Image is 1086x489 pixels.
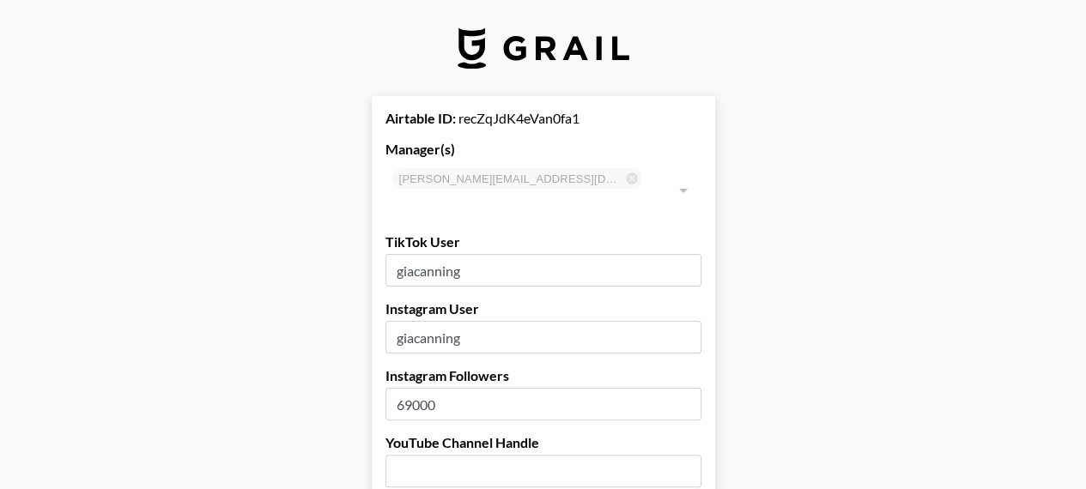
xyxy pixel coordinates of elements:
label: Instagram User [385,300,701,317]
label: Manager(s) [385,141,701,158]
label: YouTube Channel Handle [385,434,701,451]
label: TikTok User [385,233,701,251]
label: Instagram Followers [385,367,701,384]
img: Grail Talent Logo [458,27,629,69]
div: recZqJdK4eVan0fa1 [385,110,701,127]
strong: Airtable ID: [385,110,456,126]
